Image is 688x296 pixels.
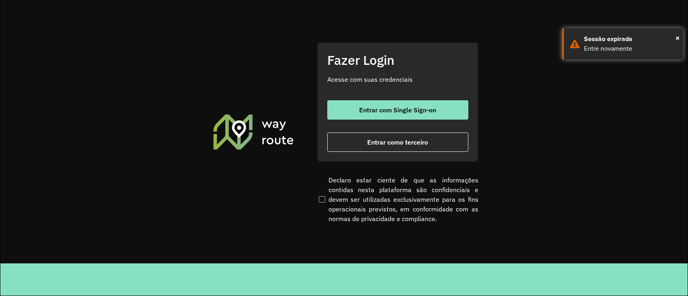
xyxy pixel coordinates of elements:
[676,32,680,44] button: Close
[584,44,677,54] div: Entre novamente
[327,132,468,152] button: button
[317,175,478,224] label: Declaro estar ciente de que as informações contidas nesta plataforma são confidenciais e devem se...
[676,32,680,44] span: ×
[367,139,428,145] span: Entrar como terceiro
[359,107,436,113] span: Entrar com Single Sign-on
[327,52,468,68] h2: Fazer Login
[584,34,677,44] div: Sessão expirada
[212,113,295,150] img: Roteirizador AmbevTech
[327,75,468,84] p: Acesse com suas credenciais
[327,100,468,120] button: button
